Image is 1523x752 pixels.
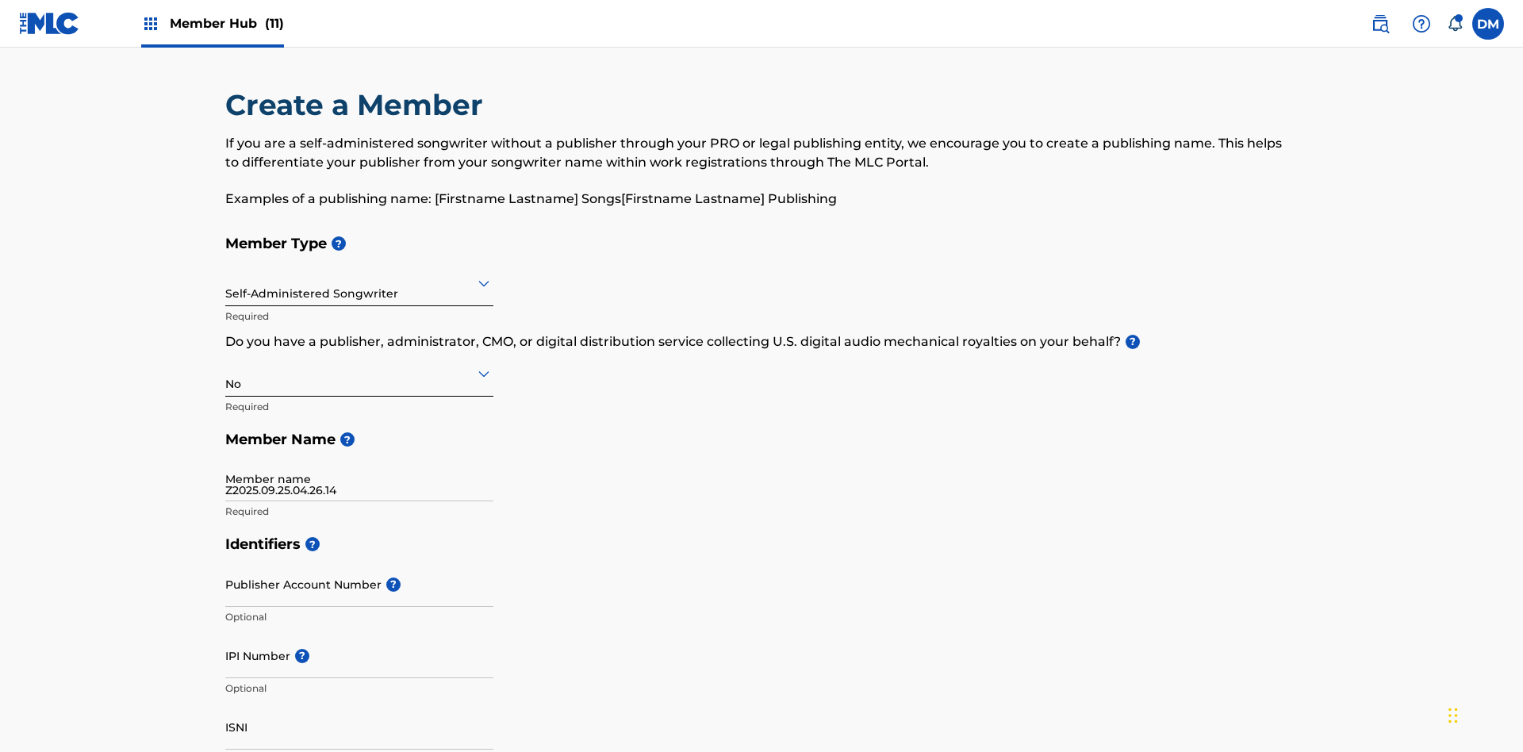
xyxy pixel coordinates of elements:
[225,227,1298,261] h5: Member Type
[332,236,346,251] span: ?
[1447,16,1463,32] div: Notifications
[225,528,1298,562] h5: Identifiers
[1126,335,1140,349] span: ?
[295,649,309,663] span: ?
[225,134,1298,172] p: If you are a self-administered songwriter without a publisher through your PRO or legal publishin...
[1479,493,1523,628] iframe: Resource Center
[1371,14,1390,33] img: search
[1472,8,1504,40] div: User Menu
[225,400,493,414] p: Required
[305,537,320,551] span: ?
[19,12,80,35] img: MLC Logo
[1406,8,1437,40] div: Help
[225,354,493,393] div: No
[225,505,493,519] p: Required
[225,681,493,696] p: Optional
[1448,692,1458,739] div: Drag
[386,577,401,592] span: ?
[340,432,355,447] span: ?
[141,14,160,33] img: Top Rightsholders
[1364,8,1396,40] a: Public Search
[225,332,1298,351] p: Do you have a publisher, administrator, CMO, or digital distribution service collecting U.S. digi...
[170,14,284,33] span: Member Hub
[225,309,493,324] p: Required
[225,610,493,624] p: Optional
[1412,14,1431,33] img: help
[265,16,284,31] span: (11)
[1444,676,1523,752] iframe: Chat Widget
[225,87,491,123] h2: Create a Member
[225,190,1298,209] p: Examples of a publishing name: [Firstname Lastname] Songs[Firstname Lastname] Publishing
[225,263,493,302] div: Self-Administered Songwriter
[225,423,1298,457] h5: Member Name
